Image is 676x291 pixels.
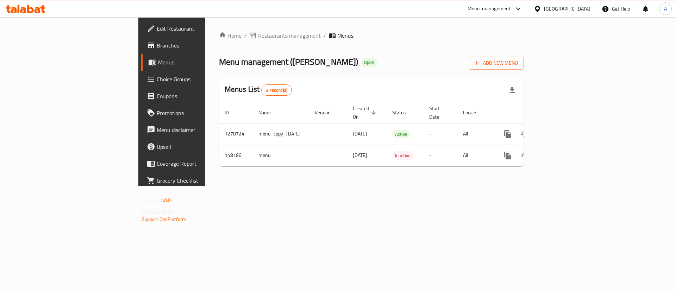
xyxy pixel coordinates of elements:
span: Status [392,108,415,117]
span: Menu disclaimer [157,126,246,134]
span: [DATE] [353,151,367,160]
span: Start Date [429,104,449,121]
a: Upsell [141,138,251,155]
div: Menu-management [468,5,511,13]
span: Upsell [157,143,246,151]
td: - [424,145,457,166]
span: 1.0.0 [160,196,171,205]
span: Name [258,108,280,117]
span: Grocery Checklist [157,176,246,185]
div: Open [361,58,377,67]
span: Choice Groups [157,75,246,83]
span: A [664,5,667,13]
a: Grocery Checklist [141,172,251,189]
button: more [499,126,516,143]
span: Promotions [157,109,246,117]
td: All [457,123,494,145]
table: enhanced table [219,102,572,166]
div: Export file [504,82,521,99]
a: Support.OpsPlatform [142,215,187,224]
h2: Menus List [225,84,292,96]
a: Menu disclaimer [141,121,251,138]
span: Get support on: [142,208,174,217]
span: Coverage Report [157,159,246,168]
span: [DATE] [353,129,367,138]
nav: breadcrumb [219,31,524,40]
span: Edit Restaurant [157,24,246,33]
a: Edit Restaurant [141,20,251,37]
span: 2 record(s) [262,87,292,94]
div: Total records count [261,84,292,96]
div: [GEOGRAPHIC_DATA] [544,5,590,13]
a: Coverage Report [141,155,251,172]
a: Restaurants management [250,31,321,40]
span: Branches [157,41,246,50]
a: Choice Groups [141,71,251,88]
td: menu_copy_[DATE] [253,123,309,145]
div: Inactive [392,151,413,160]
span: Add New Menu [475,59,518,68]
a: Coupons [141,88,251,105]
a: Promotions [141,105,251,121]
span: Active [392,130,410,138]
span: Vendor [315,108,339,117]
span: Open [361,59,377,65]
span: Created On [353,104,378,121]
button: Change Status [516,147,533,164]
span: Locale [463,108,485,117]
td: All [457,145,494,166]
span: Menus [158,58,246,67]
span: Inactive [392,152,413,160]
span: Restaurants management [258,31,321,40]
a: Branches [141,37,251,54]
li: / [324,31,326,40]
span: Coupons [157,92,246,100]
td: - [424,123,457,145]
span: Version: [142,196,159,205]
button: Change Status [516,126,533,143]
a: Menus [141,54,251,71]
span: Menus [337,31,353,40]
th: Actions [494,102,572,124]
button: more [499,147,516,164]
td: menu [253,145,309,166]
button: Add New Menu [469,57,524,70]
span: ID [225,108,238,117]
span: Menu management ( [PERSON_NAME] ) [219,54,358,70]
